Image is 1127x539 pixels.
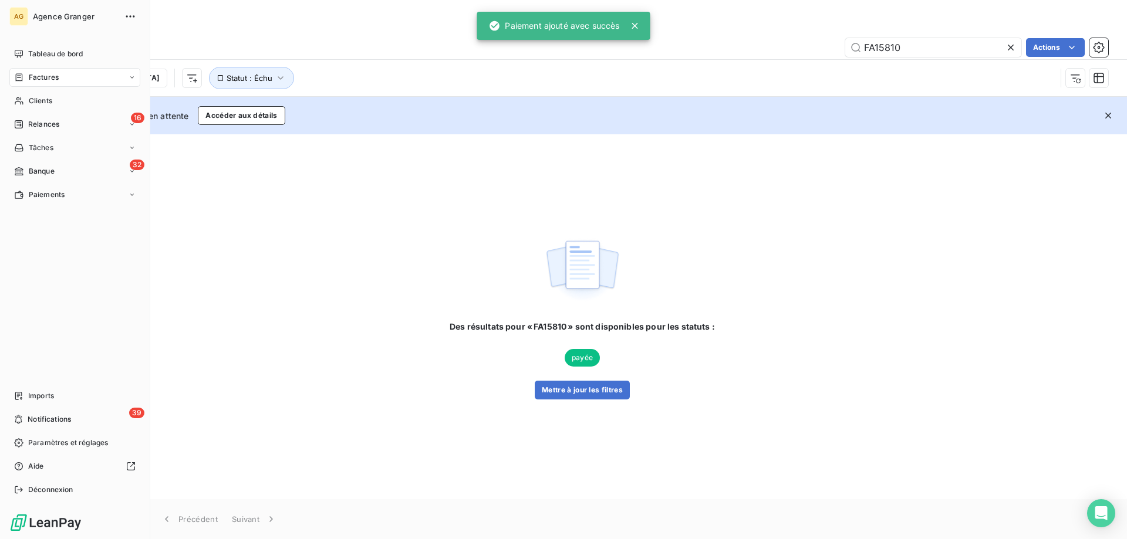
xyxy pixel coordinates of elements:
[1087,499,1115,527] div: Open Intercom Messenger
[9,513,82,532] img: Logo LeanPay
[154,507,225,531] button: Précédent
[28,119,59,130] span: Relances
[28,438,108,448] span: Paramètres et réglages
[29,96,52,106] span: Clients
[29,166,55,177] span: Banque
[29,189,65,200] span: Paiements
[33,12,117,21] span: Agence Granger
[227,73,272,83] span: Statut : Échu
[565,349,600,367] span: payée
[29,72,59,83] span: Factures
[129,408,144,418] span: 39
[28,414,71,425] span: Notifications
[209,67,294,89] button: Statut : Échu
[131,113,144,123] span: 16
[28,391,54,401] span: Imports
[9,7,28,26] div: AG
[450,321,715,333] span: Des résultats pour « FA15810 » sont disponibles pour les statuts :
[198,106,285,125] button: Accéder aux détails
[225,507,284,531] button: Suivant
[28,461,44,472] span: Aide
[845,38,1021,57] input: Rechercher
[28,49,83,59] span: Tableau de bord
[1026,38,1085,57] button: Actions
[488,15,619,36] div: Paiement ajouté avec succès
[545,234,620,307] img: empty state
[29,143,53,153] span: Tâches
[535,381,630,399] button: Mettre à jour les filtres
[130,160,144,170] span: 32
[28,484,73,495] span: Déconnexion
[9,457,140,476] a: Aide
